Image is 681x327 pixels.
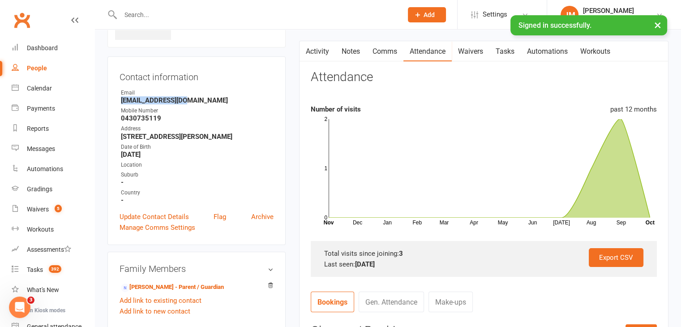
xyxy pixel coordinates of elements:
[12,139,94,159] a: Messages
[452,41,489,62] a: Waivers
[583,7,634,15] div: [PERSON_NAME]
[120,222,195,233] a: Manage Comms Settings
[27,105,55,112] div: Payments
[251,211,274,222] a: Archive
[424,11,435,18] span: Add
[483,4,507,25] span: Settings
[121,125,274,133] div: Address
[355,260,375,268] strong: [DATE]
[9,297,30,318] iframe: Intercom live chat
[403,41,452,62] a: Attendance
[27,44,58,52] div: Dashboard
[27,145,55,152] div: Messages
[428,292,473,312] a: Make-ups
[12,280,94,300] a: What's New
[121,151,274,159] strong: [DATE]
[27,266,43,273] div: Tasks
[12,38,94,58] a: Dashboard
[27,185,52,193] div: Gradings
[300,41,335,62] a: Activity
[11,9,33,31] a: Clubworx
[408,7,446,22] button: Add
[12,240,94,260] a: Assessments
[120,264,274,274] h3: Family Members
[12,99,94,119] a: Payments
[311,105,361,113] strong: Number of visits
[121,96,274,104] strong: [EMAIL_ADDRESS][DOMAIN_NAME]
[120,211,189,222] a: Update Contact Details
[366,41,403,62] a: Comms
[399,250,403,258] strong: 3
[324,248,643,259] div: Total visits since joining:
[27,246,71,253] div: Assessments
[650,15,666,34] button: ×
[589,248,643,267] a: Export CSV
[27,206,49,213] div: Waivers
[12,159,94,179] a: Automations
[12,78,94,99] a: Calendar
[521,41,574,62] a: Automations
[12,199,94,219] a: Waivers 5
[311,70,373,84] h3: Attendance
[214,211,226,222] a: Flag
[27,165,63,172] div: Automations
[12,219,94,240] a: Workouts
[489,41,521,62] a: Tasks
[518,21,591,30] span: Signed in successfully.
[359,292,424,312] a: Gen. Attendance
[12,260,94,280] a: Tasks 392
[120,295,201,306] a: Add link to existing contact
[121,133,274,141] strong: [STREET_ADDRESS][PERSON_NAME]
[610,104,657,115] div: past 12 months
[55,205,62,212] span: 5
[27,85,52,92] div: Calendar
[27,226,54,233] div: Workouts
[49,265,61,273] span: 392
[121,89,274,97] div: Email
[121,114,274,122] strong: 0430735119
[12,119,94,139] a: Reports
[120,69,274,82] h3: Contact information
[12,58,94,78] a: People
[121,161,274,169] div: Location
[324,259,643,270] div: Last seen:
[27,65,47,72] div: People
[335,41,366,62] a: Notes
[561,6,578,24] div: JM
[121,171,274,179] div: Suburb
[121,196,274,204] strong: -
[27,297,34,304] span: 3
[121,189,274,197] div: Country
[311,292,354,312] a: Bookings
[12,179,94,199] a: Gradings
[121,283,224,292] a: [PERSON_NAME] - Parent / Guardian
[27,286,59,293] div: What's New
[121,178,274,186] strong: -
[120,306,190,317] a: Add link to new contact
[121,143,274,151] div: Date of Birth
[121,107,274,115] div: Mobile Number
[583,15,634,23] div: Spark Fitness
[574,41,617,62] a: Workouts
[118,9,396,21] input: Search...
[27,125,49,132] div: Reports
